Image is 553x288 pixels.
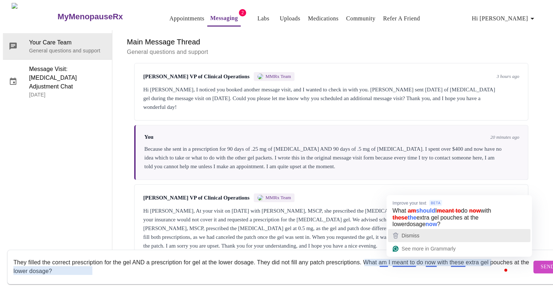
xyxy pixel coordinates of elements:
[29,38,106,47] span: Your Care Team
[29,47,106,54] p: General questions and support
[383,13,420,24] a: Refer a Friend
[277,11,303,26] button: Uploads
[143,74,249,80] span: [PERSON_NAME] VP of Clinical Operations
[280,13,300,24] a: Uploads
[167,11,207,26] button: Appointments
[57,4,152,29] a: MyMenopauseRx
[127,36,536,48] h6: Main Message Thread
[144,134,153,140] span: You
[169,13,204,24] a: Appointments
[29,65,106,91] span: Message Visit: [MEDICAL_DATA] Adjustment Chat
[3,33,112,59] div: Your Care TeamGeneral questions and support
[346,13,376,24] a: Community
[472,13,537,24] span: Hi [PERSON_NAME]
[308,13,338,24] a: Medications
[3,60,112,103] div: Message Visit: [MEDICAL_DATA] Adjustment Chat[DATE]
[490,134,519,140] span: 20 minutes ago
[380,11,423,26] button: Refer a Friend
[143,85,519,111] div: Hi [PERSON_NAME], I noticed you booked another message visit, and I wanted to check in with you. ...
[210,13,238,23] a: Messaging
[257,13,269,24] a: Labs
[265,74,291,79] span: MMRx Team
[143,195,249,201] span: [PERSON_NAME] VP of Clinical Operations
[257,74,263,79] img: MMRX
[57,12,123,21] h3: MyMenopauseRx
[265,195,291,201] span: MMRx Team
[13,255,532,279] textarea: To enrich screen reader interactions, please activate Accessibility in Grammarly extension settings
[12,3,57,30] img: MyMenopauseRx Logo
[305,11,341,26] button: Medications
[207,11,241,27] button: Messaging
[469,11,540,26] button: Hi [PERSON_NAME]
[29,91,106,98] p: [DATE]
[239,9,246,16] span: 2
[343,11,378,26] button: Community
[143,206,519,250] div: Hi [PERSON_NAME], At your visit on [DATE] with [PERSON_NAME], MSCP, she prescribed the [MEDICAL_D...
[144,145,519,171] div: Because she sent in a prescription for 90 days of .25 mg of [MEDICAL_DATA] AND 90 days of .5 mg o...
[497,74,519,79] span: 3 hours ago
[252,11,275,26] button: Labs
[257,195,263,201] img: MMRX
[127,48,536,56] p: General questions and support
